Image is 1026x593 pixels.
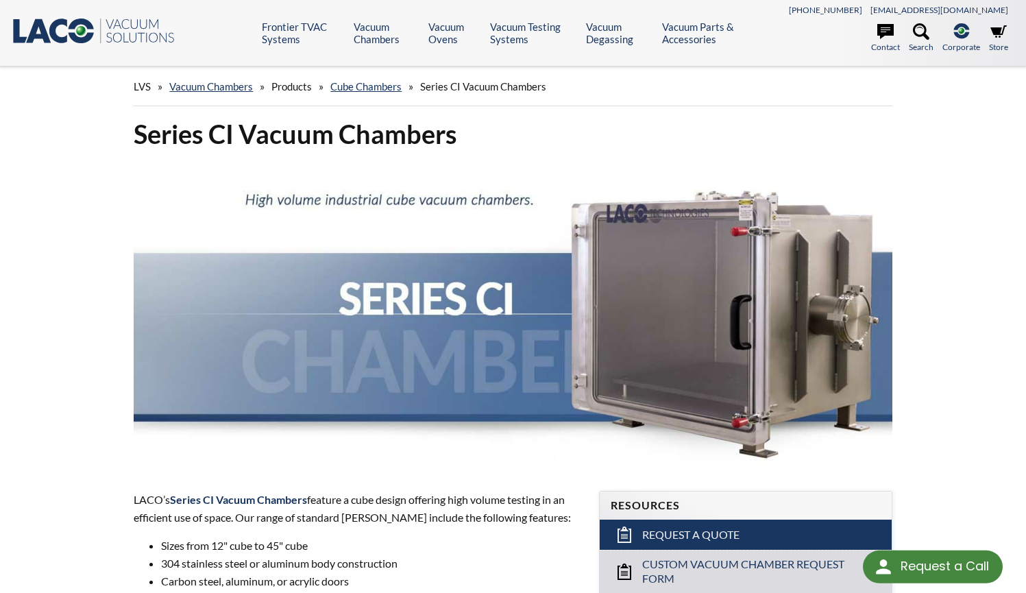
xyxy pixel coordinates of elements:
a: Frontier TVAC Systems [262,21,343,45]
img: round button [872,556,894,578]
a: Vacuum Ovens [428,21,480,45]
a: Vacuum Testing Systems [490,21,576,45]
span: Custom Vacuum Chamber Request Form [642,557,850,586]
a: Vacuum Parts & Accessories [662,21,761,45]
h4: Resources [611,498,881,513]
a: Request a Quote [600,520,892,550]
div: Request a Call [901,550,989,582]
a: Vacuum Chambers [354,21,418,45]
a: Vacuum Degassing [586,21,652,45]
a: Vacuum Chambers [169,80,253,93]
div: Request a Call [863,550,1003,583]
p: LACO’s feature a cube design offering high volume testing in an efficient use of space. Our range... [134,491,582,526]
span: Request a Quote [642,528,740,542]
a: Search [909,23,933,53]
span: Corporate [942,40,980,53]
a: Store [989,23,1008,53]
a: [EMAIL_ADDRESS][DOMAIN_NAME] [870,5,1008,15]
a: Cube Chambers [330,80,402,93]
img: Series CI Chambers header [134,162,892,465]
li: 304 stainless steel or aluminum body construction [161,555,582,572]
a: Contact [871,23,900,53]
span: LVS [134,80,151,93]
a: Custom Vacuum Chamber Request Form [600,550,892,593]
li: Sizes from 12" cube to 45" cube [161,537,582,555]
a: [PHONE_NUMBER] [789,5,862,15]
div: » » » » [134,67,892,106]
span: Products [271,80,312,93]
h1: Series CI Vacuum Chambers [134,117,892,151]
strong: Series CI Vacuum Chambers [170,493,307,506]
li: Carbon steel, aluminum, or acrylic doors [161,572,582,590]
span: Series CI Vacuum Chambers [420,80,546,93]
